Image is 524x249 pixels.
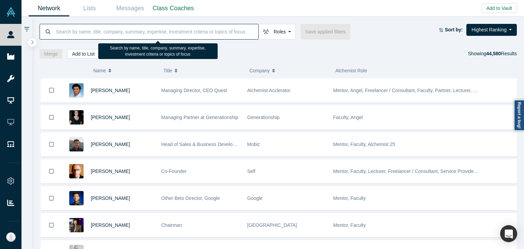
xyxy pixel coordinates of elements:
[249,63,270,78] span: Company
[161,195,220,201] span: Other Bets Director, Google
[333,195,366,201] span: Mentor, Faculty
[301,24,350,40] button: Save applied filters
[333,222,366,228] span: Mentor, Faculty
[163,63,242,78] button: Title
[11,18,16,23] img: website_grey.svg
[69,83,84,98] img: Gnani Palanikumar's Profile Image
[91,115,130,120] a: [PERSON_NAME]
[468,49,517,59] div: Showing
[247,222,297,228] span: [GEOGRAPHIC_DATA]
[69,218,84,232] img: Timothy Chou's Profile Image
[18,18,75,23] div: Domain: [DOMAIN_NAME]
[41,78,62,102] button: Bookmark
[91,222,130,228] a: [PERSON_NAME]
[26,40,61,45] div: Domain Overview
[247,88,291,93] span: Alchemist Acclerator
[91,88,130,93] a: [PERSON_NAME]
[91,195,130,201] a: [PERSON_NAME]
[6,232,16,242] img: Mercedes Fawns's Account
[333,88,480,93] span: Mentor, Angel, Freelancer / Consultant, Faculty, Partner, Lecturer, VC
[335,68,367,73] span: Alchemist Role
[93,63,156,78] button: Name
[91,169,130,174] a: [PERSON_NAME]
[69,191,84,205] img: Steven Kan's Profile Image
[41,187,62,210] button: Bookmark
[161,142,265,147] span: Head of Sales & Business Development (interim)
[41,160,62,183] button: Bookmark
[445,27,463,32] strong: Sort by:
[41,133,62,156] button: Bookmark
[110,0,150,16] a: Messages
[11,11,16,16] img: logo_orange.svg
[247,195,263,201] span: Google
[333,142,395,147] span: Mentor, Faculty, Alchemist 25
[486,51,501,56] strong: 44,580
[161,115,238,120] span: Managing Partner at Generationship
[69,137,84,151] img: Michael Chang's Profile Image
[249,63,328,78] button: Company
[258,24,296,40] button: Roles
[6,7,16,17] img: Alchemist Vault Logo
[29,0,69,16] a: Network
[161,222,182,228] span: Chairman
[68,40,73,45] img: tab_keywords_by_traffic_grey.svg
[93,63,106,78] span: Name
[41,106,62,129] button: Bookmark
[247,142,260,147] span: Mobiz
[163,63,172,78] span: Title
[55,24,258,40] input: Search by name, title, company, summary, expertise, investment criteria or topics of focus
[40,49,63,59] button: Merge
[247,169,256,174] span: Self
[41,214,62,237] button: Bookmark
[19,11,33,16] div: v 4.0.25
[486,51,517,56] span: Results
[18,40,24,45] img: tab_domain_overview_orange.svg
[69,0,110,16] a: Lists
[91,142,130,147] a: [PERSON_NAME]
[75,40,115,45] div: Keywords by Traffic
[466,24,517,36] button: Highest Ranking
[333,115,363,120] span: Faculty, Angel
[69,164,84,178] img: Robert Winder's Profile Image
[482,3,517,13] button: Add to Vault
[514,100,524,131] a: Report a bug!
[161,88,227,93] span: Managing Director, CEO Quest
[161,169,187,174] span: Co-Founder
[67,49,99,59] button: Add to List
[247,115,280,120] span: Generationship
[69,110,84,124] img: Rachel Chalmers's Profile Image
[150,0,196,16] a: Class Coaches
